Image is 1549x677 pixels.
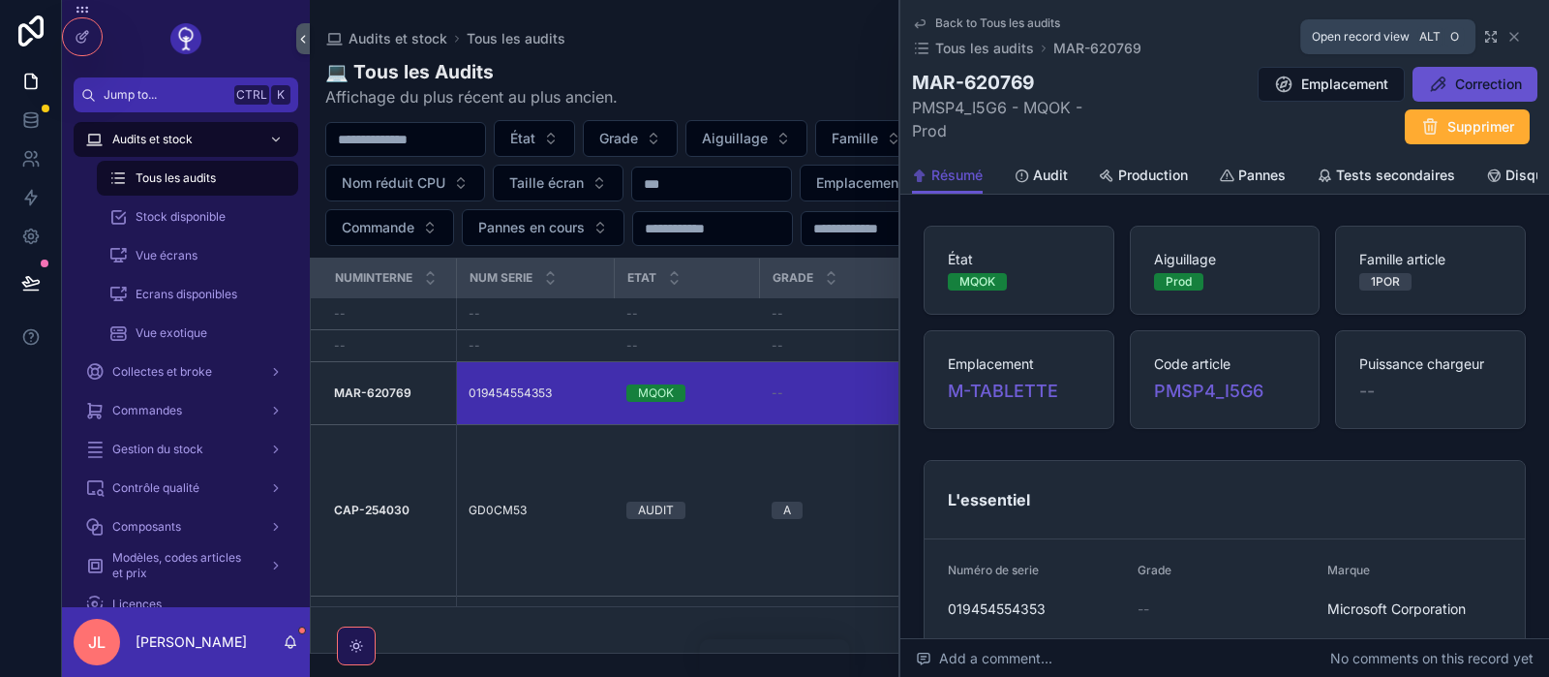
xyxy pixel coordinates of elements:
span: Tous les audits [935,39,1034,58]
span: Numinterne [335,270,412,286]
span: Emplacement [1301,75,1388,94]
a: Production [1099,158,1188,197]
span: -- [1359,378,1375,405]
span: -- [1138,600,1149,619]
a: PMSP4_I5G6 [1154,378,1263,405]
a: Tous les audits [912,39,1034,58]
span: Commandes [112,403,182,418]
a: AUDIT [626,502,748,519]
div: MQOK [959,273,995,291]
strong: MAR-620769 [334,385,411,400]
span: Microsoft Corporation [1327,600,1466,619]
button: Select Button [494,120,575,157]
span: Tous les audits [136,170,216,186]
a: -- [626,338,748,354]
button: Emplacement [1258,67,1405,102]
span: État [948,250,1090,269]
a: MAR-620769 [334,385,444,401]
span: Numéro de serie [948,563,1039,577]
a: -- [334,338,444,354]
span: Puissance chargeur [1359,354,1502,374]
h1: MAR-620769 [912,69,1115,96]
span: Modèles, codes articles et prix [112,550,254,581]
span: Etat [627,270,656,286]
span: Ecrans disponibles [136,287,237,302]
span: Taille écran [509,173,584,193]
a: Composants [74,509,298,544]
span: Contrôle qualité [112,480,199,496]
span: Gestion du stock [112,442,203,457]
span: -- [626,306,638,322]
span: Add a comment... [916,649,1052,668]
span: -- [772,306,783,322]
span: -- [334,338,346,354]
span: Commande [342,218,414,237]
span: Aiguillage [702,129,768,148]
span: Grade [599,129,638,148]
a: Gestion du stock [74,432,298,467]
a: Pannes [1219,158,1286,197]
a: -- [772,385,894,401]
div: scrollable content [62,112,310,607]
div: A [783,502,791,519]
a: Audits et stock [325,29,447,48]
h1: 💻 Tous les Audits [325,58,618,85]
span: PMSP4_I5G6 - MQOK - Prod [912,96,1115,142]
span: No comments on this record yet [1330,649,1534,668]
button: Select Button [325,165,485,201]
a: MQOK [626,385,748,402]
span: K [273,87,289,103]
a: GD0CM53 [469,503,603,518]
span: Aiguillage [1154,250,1296,269]
a: Commandes [74,393,298,428]
span: 019454554353 [469,385,552,401]
a: -- [772,306,894,322]
button: Correction [1412,67,1537,102]
button: Select Button [462,209,624,246]
span: -- [772,338,783,354]
a: Contrôle qualité [74,471,298,506]
span: -- [469,338,480,354]
span: Composants [112,519,181,535]
span: Jump to... [104,87,227,103]
span: Marque [1327,563,1370,577]
span: Production [1118,166,1188,185]
button: Jump to...CtrlK [74,77,298,112]
span: -- [334,306,346,322]
img: App logo [170,23,201,54]
button: Select Button [800,165,943,201]
a: Résumé [912,158,983,195]
span: Audits et stock [112,132,193,147]
span: Tests secondaires [1336,166,1455,185]
button: Select Button [685,120,807,157]
p: [PERSON_NAME] [136,632,247,652]
a: M-TABLETTE [948,378,1058,405]
a: Collectes et broke [74,354,298,389]
span: Grade [1138,563,1171,577]
a: A [772,502,894,519]
span: Pannes [1238,166,1286,185]
a: Audits et stock [74,122,298,157]
span: Num serie [470,270,532,286]
span: Open record view [1312,29,1410,45]
h2: L'essentiel [948,484,1030,515]
button: Select Button [815,120,918,157]
strong: CAP-254030 [334,503,410,517]
a: MAR-620769 [1053,39,1141,58]
span: Code article [1154,354,1296,374]
span: O [1446,29,1462,45]
div: AUDIT [638,502,674,519]
span: Licences [112,597,162,612]
button: Select Button [325,209,454,246]
a: Back to Tous les audits [912,15,1060,31]
span: Emplacement [816,173,903,193]
span: Résumé [931,166,983,185]
span: Affichage du plus récent au plus ancien. [325,85,618,108]
button: Select Button [493,165,623,201]
div: 1POR [1371,273,1400,291]
span: Emplacement [948,354,1090,374]
button: Supprimer [1405,109,1530,144]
